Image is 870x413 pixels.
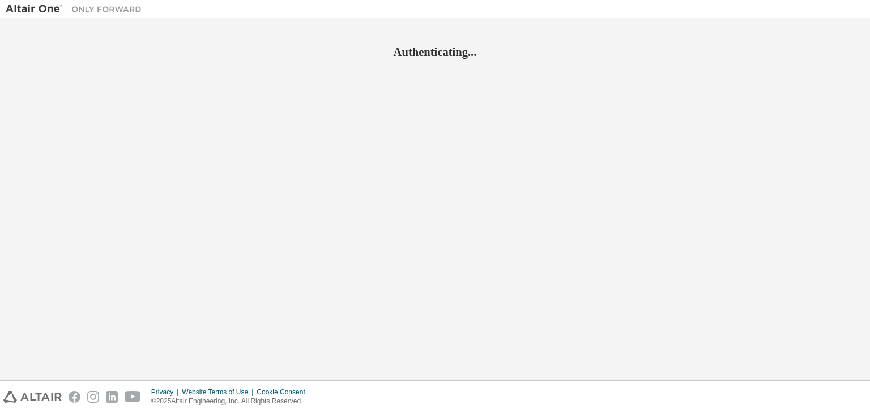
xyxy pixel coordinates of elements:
[106,391,118,403] img: linkedin.svg
[151,388,182,397] div: Privacy
[125,391,141,403] img: youtube.svg
[69,391,80,403] img: facebook.svg
[151,397,312,406] p: © 2025 Altair Engineering, Inc. All Rights Reserved.
[6,3,147,15] img: Altair One
[87,391,99,403] img: instagram.svg
[257,388,312,397] div: Cookie Consent
[182,388,257,397] div: Website Terms of Use
[6,45,864,59] h2: Authenticating...
[3,391,62,403] img: altair_logo.svg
